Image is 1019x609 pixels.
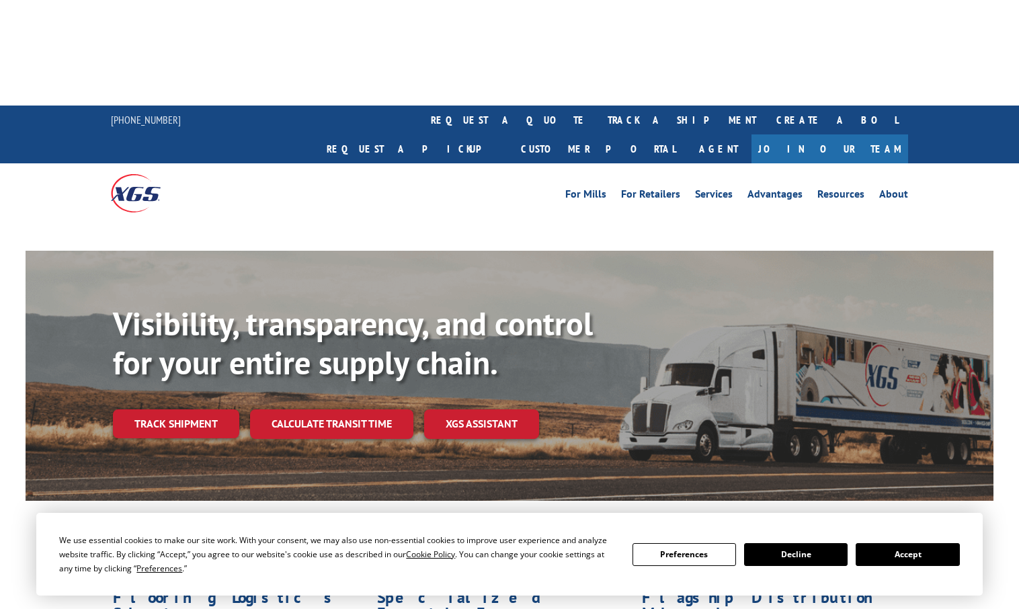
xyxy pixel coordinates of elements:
[113,302,593,383] b: Visibility, transparency, and control for your entire supply chain.
[695,189,733,204] a: Services
[621,189,680,204] a: For Retailers
[879,189,908,204] a: About
[686,134,751,163] a: Agent
[36,513,983,596] div: Cookie Consent Prompt
[424,409,539,438] a: XGS ASSISTANT
[744,543,848,566] button: Decline
[113,409,239,438] a: Track shipment
[111,113,181,126] a: [PHONE_NUMBER]
[59,533,616,575] div: We use essential cookies to make our site work. With your consent, we may also use non-essential ...
[136,563,182,574] span: Preferences
[747,189,803,204] a: Advantages
[421,106,598,134] a: request a quote
[856,543,959,566] button: Accept
[633,543,736,566] button: Preferences
[751,134,908,163] a: Join Our Team
[766,106,908,134] a: Create a BOL
[511,134,686,163] a: Customer Portal
[317,134,511,163] a: Request a pickup
[565,189,606,204] a: For Mills
[817,189,864,204] a: Resources
[598,106,766,134] a: track a shipment
[250,409,413,438] a: Calculate transit time
[406,549,455,560] span: Cookie Policy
